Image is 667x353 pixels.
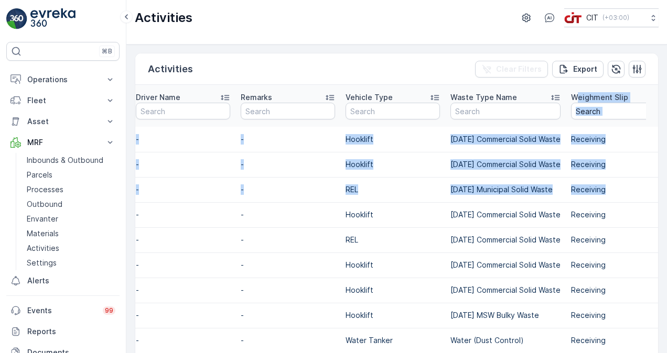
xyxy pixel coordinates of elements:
[27,95,99,106] p: Fleet
[571,103,665,119] input: Search
[450,235,561,245] p: [DATE] Commercial Solid Waste
[241,235,335,245] p: -
[571,209,665,220] p: Receiving
[27,199,62,209] p: Outbound
[571,285,665,295] p: Receiving
[450,335,561,346] p: Water (Dust Control)
[136,260,230,270] p: -
[241,134,335,145] p: -
[27,184,63,195] p: Processes
[450,184,561,195] p: [DATE] Municipal Solid Waste
[136,159,230,170] p: -
[27,137,99,148] p: MRF
[136,92,180,103] p: Driver Name
[571,235,665,245] p: Receiving
[241,310,335,321] p: -
[6,300,120,321] a: Events99
[136,235,230,245] p: -
[6,8,27,29] img: logo
[603,14,629,22] p: ( +03:00 )
[564,8,659,27] button: CIT(+03:00)
[27,275,115,286] p: Alerts
[450,103,561,119] input: Search
[573,64,597,74] p: Export
[23,168,120,182] a: Parcels
[346,209,440,220] p: Hooklift
[571,92,628,103] p: Weighment Slip
[346,103,440,119] input: Search
[6,111,120,132] button: Asset
[6,69,120,90] button: Operations
[346,310,440,321] p: Hooklift
[564,12,582,24] img: cit-logo_pOk6rL0.png
[241,335,335,346] p: -
[27,74,99,85] p: Operations
[241,92,272,103] p: Remarks
[104,306,114,315] p: 99
[496,64,542,74] p: Clear Filters
[450,260,561,270] p: [DATE] Commercial Solid Waste
[571,310,665,321] p: Receiving
[27,326,115,337] p: Reports
[27,228,59,239] p: Materials
[552,61,604,78] button: Export
[241,159,335,170] p: -
[346,184,440,195] p: REL
[241,184,335,195] p: -
[571,134,665,145] p: Receiving
[27,305,96,316] p: Events
[27,155,103,166] p: Inbounds & Outbound
[135,9,192,26] p: Activities
[346,92,393,103] p: Vehicle Type
[27,214,58,224] p: Envanter
[23,256,120,270] a: Settings
[27,170,52,180] p: Parcels
[450,285,561,295] p: [DATE] Commercial Solid Waste
[346,335,440,346] p: Water Tanker
[241,209,335,220] p: -
[27,243,59,253] p: Activities
[23,153,120,168] a: Inbounds & Outbound
[450,209,561,220] p: [DATE] Commercial Solid Waste
[30,8,76,29] img: logo_light-DOdMpM7g.png
[450,92,517,103] p: Waste Type Name
[586,13,598,23] p: CIT
[346,134,440,145] p: Hooklift
[23,241,120,256] a: Activities
[241,285,335,295] p: -
[23,182,120,197] a: Processes
[6,90,120,111] button: Fleet
[241,260,335,270] p: -
[23,197,120,212] a: Outbound
[6,132,120,153] button: MRF
[23,212,120,226] a: Envanter
[450,134,561,145] p: [DATE] Commercial Solid Waste
[27,116,99,127] p: Asset
[136,310,230,321] p: -
[27,258,57,268] p: Settings
[571,159,665,170] p: Receiving
[136,209,230,220] p: -
[6,270,120,291] a: Alerts
[6,321,120,342] a: Reports
[136,103,230,119] input: Search
[23,226,120,241] a: Materials
[346,285,440,295] p: Hooklift
[136,134,230,145] p: -
[571,335,665,346] p: Receiving
[475,61,548,78] button: Clear Filters
[571,260,665,270] p: Receiving
[450,310,561,321] p: [DATE] MSW Bulky Waste
[148,62,193,76] p: Activities
[346,159,440,170] p: Hooklift
[346,235,440,245] p: REL
[571,184,665,195] p: Receiving
[346,260,440,270] p: Hooklift
[241,103,335,119] input: Search
[136,335,230,346] p: -
[450,159,561,170] p: [DATE] Commercial Solid Waste
[136,285,230,295] p: -
[136,184,230,195] p: -
[102,47,112,56] p: ⌘B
